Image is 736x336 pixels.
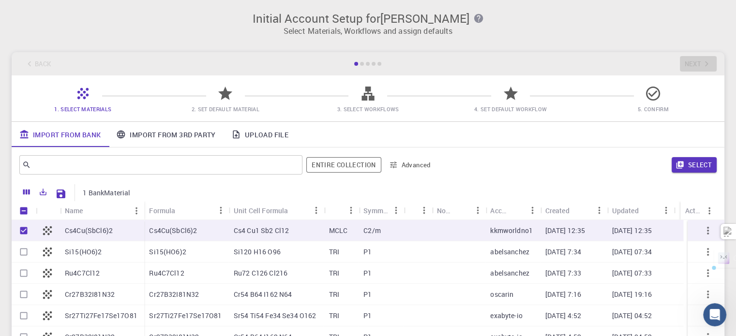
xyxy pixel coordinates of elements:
p: P1 [363,290,372,299]
p: [DATE] 04:52 [612,311,652,321]
p: TRI [329,268,339,278]
p: C2/m [363,226,381,235]
p: Sr54 Ti54 Fe34 Se34 O162 [234,311,316,321]
p: abelsanchez [490,247,529,257]
button: Menu [343,203,359,218]
p: [DATE] 7:16 [545,290,581,299]
button: Menu [388,203,404,218]
button: Sort [408,203,424,218]
p: [DATE] 07:33 [612,268,652,278]
p: abelsanchez [490,268,529,278]
button: Menu [470,203,485,218]
div: Updated [612,201,639,220]
button: Export [35,184,51,200]
h3: Initial Account Setup for [PERSON_NAME] [17,12,719,25]
p: [DATE] 7:33 [545,268,581,278]
div: Lattice [324,201,359,220]
div: Non-periodic [437,201,454,220]
button: Sort [570,203,585,218]
div: Formula [149,201,175,220]
div: Unit Cell Formula [234,201,288,220]
span: 5. Confirm [638,105,669,113]
div: Symmetry [359,201,404,220]
p: Cr54 B64 I162 N64 [234,290,292,299]
p: [DATE] 07:34 [612,247,652,257]
div: Icon [36,201,60,220]
div: Updated [607,201,674,220]
button: Sort [83,203,99,219]
button: Select [672,157,717,173]
p: TRI [329,290,339,299]
div: Name [65,201,83,220]
p: Ru72 C126 Cl216 [234,268,287,278]
div: Tags [404,201,432,220]
p: exabyte-io [490,311,523,321]
span: Filter throughout whole library including sets (folders) [306,157,381,173]
button: Menu [129,203,144,219]
p: P1 [363,311,372,321]
div: Formula [144,201,228,220]
p: MCLC [329,226,348,235]
p: [DATE] 12:35 [545,226,585,235]
div: Name [60,201,144,220]
p: Si120 H16 O96 [234,247,281,257]
button: Menu [702,203,717,219]
p: [DATE] 7:34 [545,247,581,257]
button: Sort [639,203,654,218]
button: Save Explorer Settings [51,184,71,204]
p: Si15(HO6)2 [149,247,186,257]
p: [DATE] 19:16 [612,290,652,299]
button: Sort [329,203,345,218]
button: Columns [18,184,35,200]
button: Sort [175,203,191,218]
div: Created [545,201,569,220]
p: oscarin [490,290,513,299]
p: Select Materials, Workflows and assign defaults [17,25,719,37]
p: Sr27Ti27Fe17Se17O81 [65,311,137,321]
p: [DATE] 4:52 [545,311,581,321]
p: Cs4Cu(SbCl6)2 [65,226,113,235]
div: Unit Cell Formula [229,201,324,220]
button: Sort [509,203,525,218]
button: Menu [213,203,229,218]
div: Actions [680,201,717,220]
p: [DATE] 12:35 [612,226,652,235]
span: 1. Select Materials [54,105,111,113]
a: Import From Bank [12,122,108,147]
div: Account [485,201,540,220]
div: Account [490,201,509,220]
p: Si15(HO6)2 [65,247,102,257]
p: P1 [363,247,372,257]
button: Entire collection [306,157,381,173]
p: P1 [363,268,372,278]
a: Import From 3rd Party [108,122,223,147]
iframe: Intercom live chat [703,303,726,326]
p: 1 BankMaterial [83,188,130,198]
button: Menu [417,203,432,218]
a: Upload File [224,122,296,147]
p: kkmworldno1 [490,226,533,235]
p: Sr27Ti27Fe17Se17O81 [149,311,222,321]
div: Symmetry [363,201,388,220]
p: Cr27B32I81N32 [65,290,115,299]
span: 2. Set Default Material [192,105,259,113]
button: Menu [525,203,540,218]
span: 3. Select Workflows [337,105,399,113]
p: Cs4Cu(SbCl6)2 [149,226,197,235]
button: Menu [592,203,607,218]
span: 4. Set Default Workflow [474,105,547,113]
span: Support [19,7,54,15]
p: TRI [329,311,339,321]
button: Sort [288,203,303,218]
button: Menu [659,203,674,218]
button: Sort [454,203,470,218]
p: Ru4C7Cl12 [65,268,100,278]
div: Actions [685,201,702,220]
p: Cs4 Cu1 Sb2 Cl12 [234,226,289,235]
div: Created [540,201,607,220]
button: Menu [309,203,324,218]
div: Non-periodic [432,201,485,220]
button: Advanced [385,157,436,173]
p: Cr27B32I81N32 [149,290,199,299]
p: TRI [329,247,339,257]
